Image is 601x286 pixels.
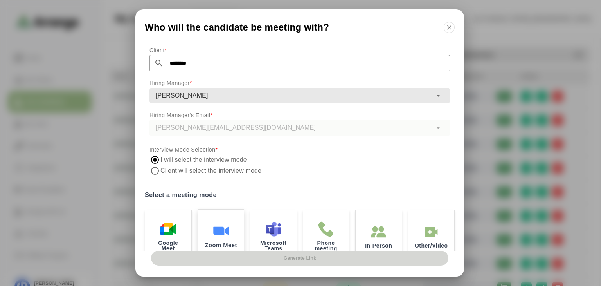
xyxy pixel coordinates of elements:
img: Phone meeting [318,221,334,237]
p: In-Person [365,243,392,248]
p: Client [149,45,450,55]
p: Microsoft Teams [257,240,290,251]
label: Client will select the interview mode [160,165,263,176]
img: In-Person [423,224,439,240]
p: Hiring Manager's Email [149,110,450,120]
p: Google Meet [151,240,185,251]
p: Phone meeting [309,240,343,251]
p: Zoom Meet [205,243,237,248]
p: Interview Mode Selection [149,145,450,154]
img: Microsoft Teams [266,221,281,237]
img: In-Person [371,224,387,240]
p: Hiring Manager [149,78,450,88]
label: Select a meeting mode [145,190,455,201]
label: I will select the interview mode [160,154,247,165]
img: Zoom Meet [212,223,229,239]
img: Google Meet [160,221,176,237]
p: Other/Video [415,243,448,248]
span: Who will the candidate be meeting with? [145,23,329,32]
